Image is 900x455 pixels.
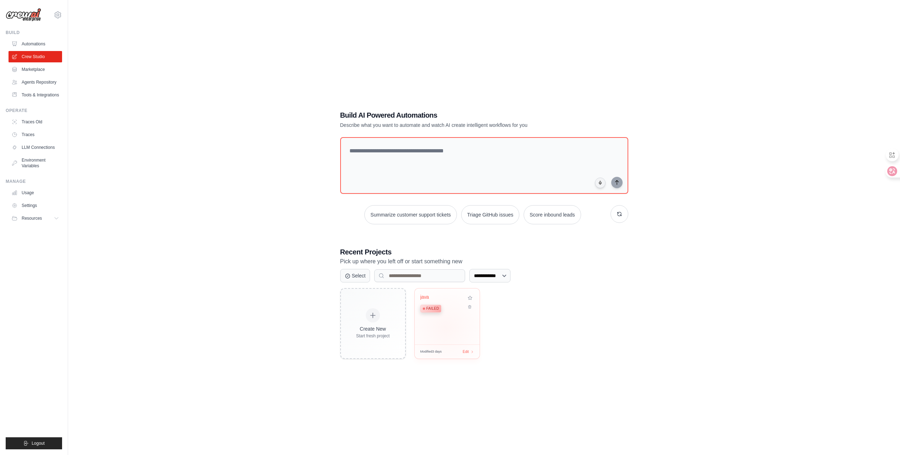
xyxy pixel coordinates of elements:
button: Get new suggestions [611,205,628,223]
span: Resources [22,215,42,221]
button: Delete project [466,303,474,310]
a: Settings [9,200,62,211]
div: java [420,294,463,300]
a: Marketplace [9,64,62,75]
span: Modified 3 days [420,349,442,354]
a: Crew Studio [9,51,62,62]
h3: Recent Projects [340,247,628,257]
button: Select [340,269,370,282]
p: Pick up where you left off or start something new [340,257,628,266]
p: Describe what you want to automate and watch AI create intelligent workflows for you [340,122,579,129]
div: Build [6,30,62,35]
a: Traces [9,129,62,140]
a: Agents Repository [9,77,62,88]
button: Logout [6,437,62,449]
button: Score inbound leads [524,205,581,224]
h1: Build AI Powered Automations [340,110,579,120]
div: Create New [356,325,390,332]
button: Triage GitHub issues [461,205,519,224]
img: Logo [6,8,41,22]
a: LLM Connections [9,142,62,153]
button: Resources [9,213,62,224]
a: Environment Variables [9,155,62,172]
div: Start fresh project [356,333,390,339]
div: Operate [6,108,62,113]
span: Logout [32,440,45,446]
span: Failed [426,306,439,311]
a: Automations [9,38,62,50]
a: Traces Old [9,116,62,128]
a: Tools & Integrations [9,89,62,101]
a: Usage [9,187,62,198]
div: Manage [6,179,62,184]
button: Add to favorites [466,294,474,302]
button: Summarize customer support tickets [364,205,457,224]
span: Edit [463,349,469,354]
button: Click to speak your automation idea [595,178,606,188]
